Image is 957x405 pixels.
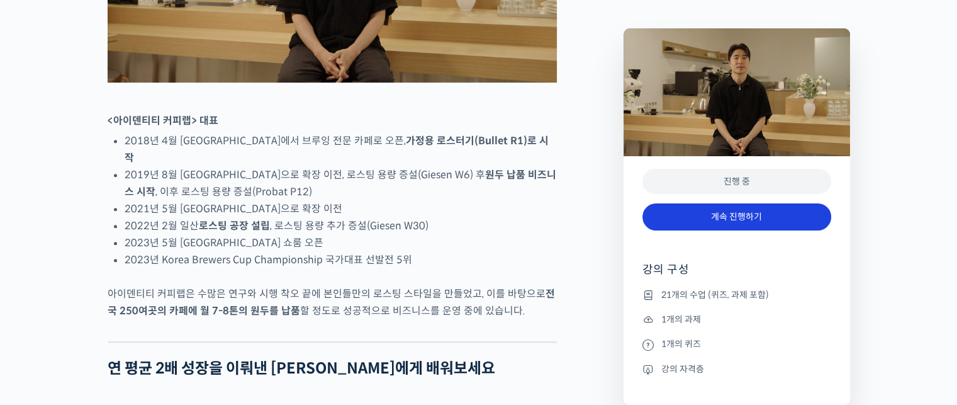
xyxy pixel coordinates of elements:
li: 21개의 수업 (퀴즈, 과제 포함) [642,287,831,302]
a: 대화 [83,300,162,332]
a: 설정 [162,300,242,332]
li: 2021년 5월 [GEOGRAPHIC_DATA]으로 확장 이전 [125,200,557,217]
h2: 연 평균 2배 성장을 이뤄낸 [PERSON_NAME]에게 배워보세요 [108,360,557,378]
li: 1개의 과제 [642,312,831,327]
li: 2022년 2월 일산 , 로스팅 용량 추가 증설(Giesen W30) [125,217,557,234]
span: 설정 [194,319,210,329]
li: 2023년 5월 [GEOGRAPHIC_DATA] 쇼룸 오픈 [125,234,557,251]
h4: 강의 구성 [642,262,831,287]
li: 강의 자격증 [642,362,831,377]
li: 2019년 8월 [GEOGRAPHIC_DATA]으로 확장 이전, 로스팅 용량 증설(Giesen W6) 후 , 이후 로스팅 용량 증설(Probat P12) [125,166,557,200]
span: 홈 [40,319,47,329]
a: 홈 [4,300,83,332]
strong: <아이덴티티 커피랩> 대표 [108,114,218,127]
a: 계속 진행하기 [642,203,831,231]
li: 2018년 4월 [GEOGRAPHIC_DATA]에서 브루잉 전문 카페로 오픈, [125,132,557,166]
div: 진행 중 [642,169,831,195]
li: 1개의 퀴즈 [642,337,831,352]
span: 대화 [115,320,130,330]
p: 아이덴티티 커피랩은 수많은 연구와 시행 착오 끝에 본인들만의 로스팅 스타일을 만들었고, 이를 바탕으로 할 정도로 성공적으로 비즈니스를 운영 중에 있습니다. [108,285,557,319]
li: 2023년 Korea Brewers Cup Championship 국가대표 선발전 5위 [125,251,557,268]
strong: 로스팅 공장 설립 [199,219,270,232]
